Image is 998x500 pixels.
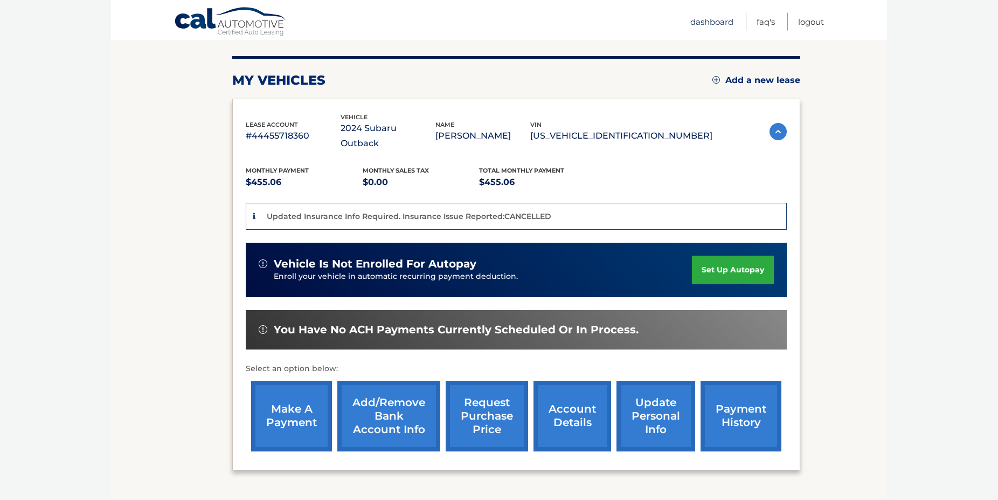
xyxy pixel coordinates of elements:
p: $455.06 [479,175,596,190]
a: request purchase price [446,381,528,452]
span: You have no ACH payments currently scheduled or in process. [274,324,639,337]
h2: my vehicles [232,73,325,89]
a: account details [533,381,611,452]
p: Select an option below: [246,363,787,376]
a: FAQ's [757,13,775,31]
a: set up autopay [692,256,774,285]
a: Add/Remove bank account info [337,381,440,452]
p: Enroll your vehicle in automatic recurring payment deduction. [274,271,692,283]
p: $455.06 [246,175,363,190]
p: [US_VEHICLE_IDENTIFICATION_NUMBER] [530,129,712,144]
a: Logout [798,13,824,31]
span: vehicle [341,114,368,121]
span: vehicle is not enrolled for autopay [274,258,476,271]
span: Total Monthly Payment [479,167,564,175]
span: Monthly sales Tax [363,167,429,175]
span: vin [530,121,542,129]
p: [PERSON_NAME] [435,129,530,144]
img: alert-white.svg [259,260,267,269]
p: Updated Insurance Info Required. Insurance Issue Reported:CANCELLED [267,212,551,222]
a: update personal info [616,381,695,452]
span: Monthly Payment [246,167,309,175]
a: Dashboard [690,13,733,31]
img: add.svg [712,77,720,84]
p: #44455718360 [246,129,341,144]
img: alert-white.svg [259,326,267,334]
a: payment history [701,381,781,452]
p: $0.00 [363,175,480,190]
a: Add a new lease [712,76,800,86]
a: make a payment [251,381,332,452]
span: name [435,121,454,129]
img: accordion-active.svg [770,124,787,141]
p: 2024 Subaru Outback [341,121,435,152]
span: lease account [246,121,298,129]
a: Cal Automotive [174,7,287,38]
